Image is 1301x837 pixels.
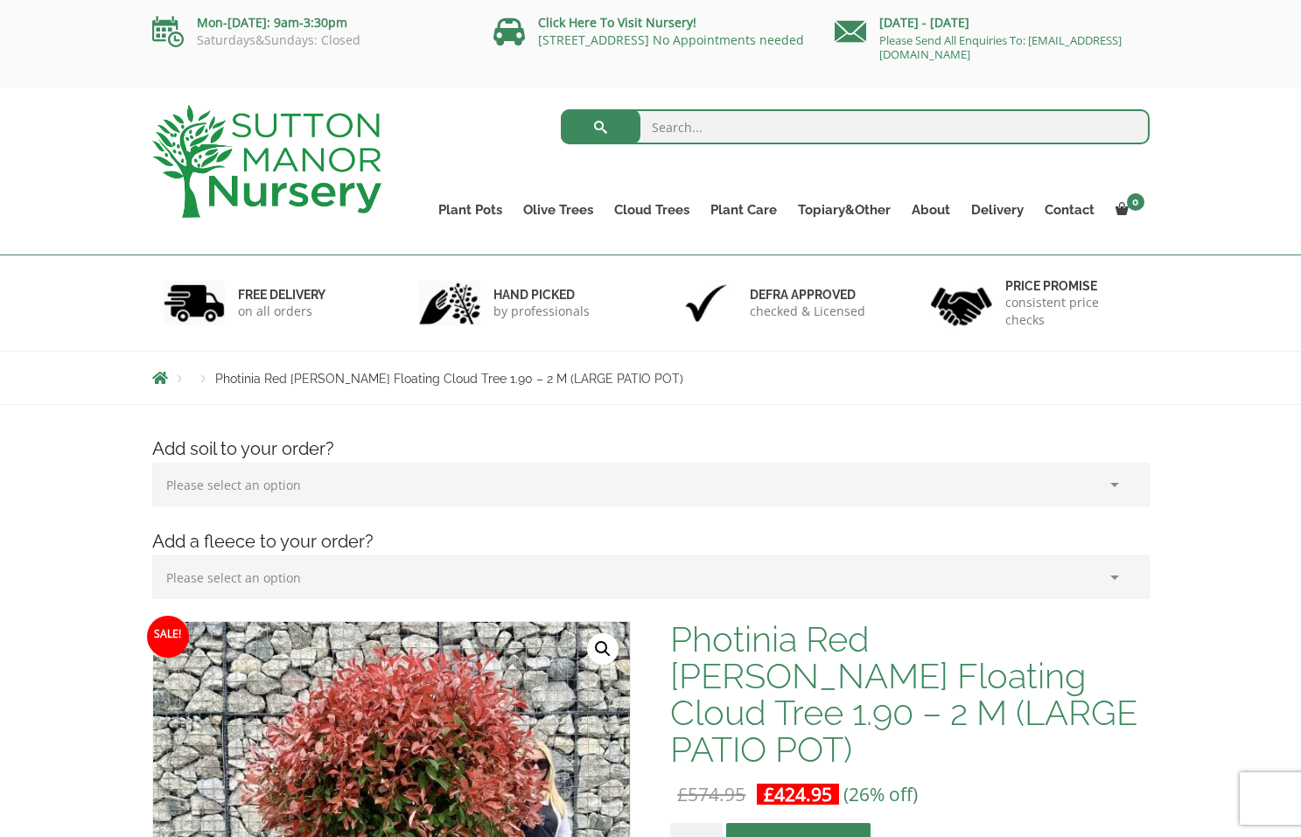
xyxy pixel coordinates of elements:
[513,198,604,222] a: Olive Trees
[677,782,688,806] span: £
[835,12,1150,33] p: [DATE] - [DATE]
[1034,198,1105,222] a: Contact
[764,782,832,806] bdi: 424.95
[238,303,325,320] p: on all orders
[238,287,325,303] h6: FREE DELIVERY
[675,281,737,325] img: 3.jpg
[587,633,619,665] a: View full-screen image gallery
[787,198,901,222] a: Topiary&Other
[538,14,696,31] a: Click Here To Visit Nursery!
[493,287,590,303] h6: hand picked
[152,33,467,47] p: Saturdays&Sundays: Closed
[670,621,1149,768] h1: Photinia Red [PERSON_NAME] Floating Cloud Tree 1.90 – 2 M (LARGE PATIO POT)
[428,198,513,222] a: Plant Pots
[164,281,225,325] img: 1.jpg
[931,276,992,330] img: 4.jpg
[152,371,1150,385] nav: Breadcrumbs
[152,105,381,218] img: logo
[700,198,787,222] a: Plant Care
[152,12,467,33] p: Mon-[DATE]: 9am-3:30pm
[750,303,865,320] p: checked & Licensed
[139,436,1163,463] h4: Add soil to your order?
[1005,278,1138,294] h6: Price promise
[1105,198,1150,222] a: 0
[843,782,918,806] span: (26% off)
[677,782,745,806] bdi: 574.95
[961,198,1034,222] a: Delivery
[147,616,189,658] span: Sale!
[879,32,1122,62] a: Please Send All Enquiries To: [EMAIL_ADDRESS][DOMAIN_NAME]
[493,303,590,320] p: by professionals
[561,109,1150,144] input: Search...
[750,287,865,303] h6: Defra approved
[419,281,480,325] img: 2.jpg
[215,372,683,386] span: Photinia Red [PERSON_NAME] Floating Cloud Tree 1.90 – 2 M (LARGE PATIO POT)
[1005,294,1138,329] p: consistent price checks
[538,31,804,48] a: [STREET_ADDRESS] No Appointments needed
[1127,193,1144,211] span: 0
[139,528,1163,555] h4: Add a fleece to your order?
[604,198,700,222] a: Cloud Trees
[764,782,774,806] span: £
[901,198,961,222] a: About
